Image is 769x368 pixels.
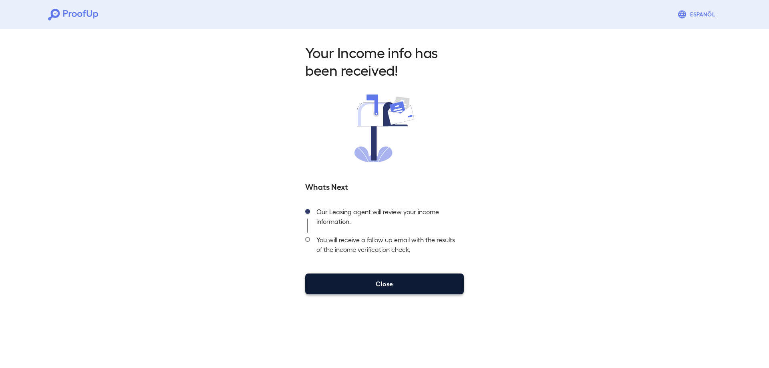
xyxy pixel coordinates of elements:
[354,95,415,162] img: received.svg
[305,181,464,192] h5: Whats Next
[310,233,464,261] div: You will receive a follow up email with the results of the income verification check.
[305,273,464,294] button: Close
[305,43,464,78] h2: Your Income info has been received!
[310,205,464,233] div: Our Leasing agent will review your income information.
[674,6,721,22] button: Espanõl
